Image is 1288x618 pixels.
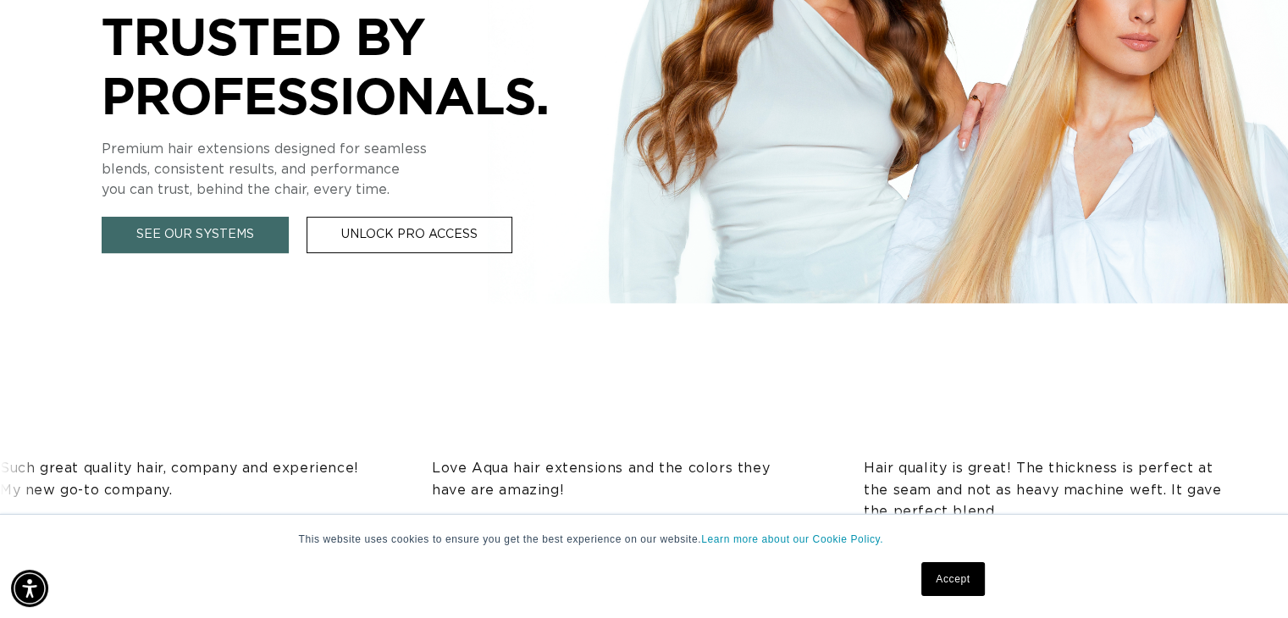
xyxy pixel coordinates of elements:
[102,217,289,253] a: See Our Systems
[863,458,1227,523] p: Hair quality is great! The thickness is perfect at the seam and not as heavy machine weft. It gav...
[299,532,990,547] p: This website uses cookies to ensure you get the best experience on our website.
[11,570,48,607] div: Accessibility Menu
[307,217,512,253] a: Unlock Pro Access
[701,533,883,545] a: Learn more about our Cookie Policy.
[431,458,795,501] p: Love Aqua hair extensions and the colors they have are amazing!
[1203,537,1288,618] iframe: Chat Widget
[102,139,610,200] p: Premium hair extensions designed for seamless blends, consistent results, and performance you can...
[921,562,984,596] a: Accept
[1203,537,1288,618] div: 聊天小组件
